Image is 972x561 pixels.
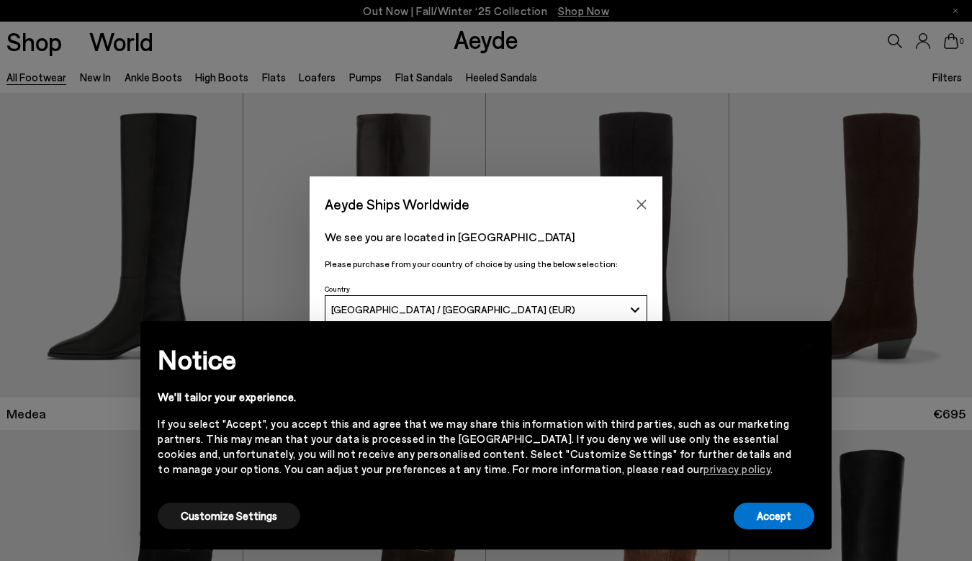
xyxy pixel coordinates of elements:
button: Accept [734,503,814,529]
button: Close [631,194,652,215]
span: × [804,332,814,353]
span: [GEOGRAPHIC_DATA] / [GEOGRAPHIC_DATA] (EUR) [331,303,575,315]
div: If you select "Accept", you accept this and agree that we may share this information with third p... [158,416,791,477]
button: Customize Settings [158,503,300,529]
button: Close this notice [791,326,826,360]
a: privacy policy [703,462,770,475]
div: We'll tailor your experience. [158,390,791,405]
p: Please purchase from your country of choice by using the below selection: [325,257,647,271]
h2: Notice [158,341,791,378]
span: Aeyde Ships Worldwide [325,192,469,217]
p: We see you are located in [GEOGRAPHIC_DATA] [325,228,647,246]
span: Country [325,284,350,293]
